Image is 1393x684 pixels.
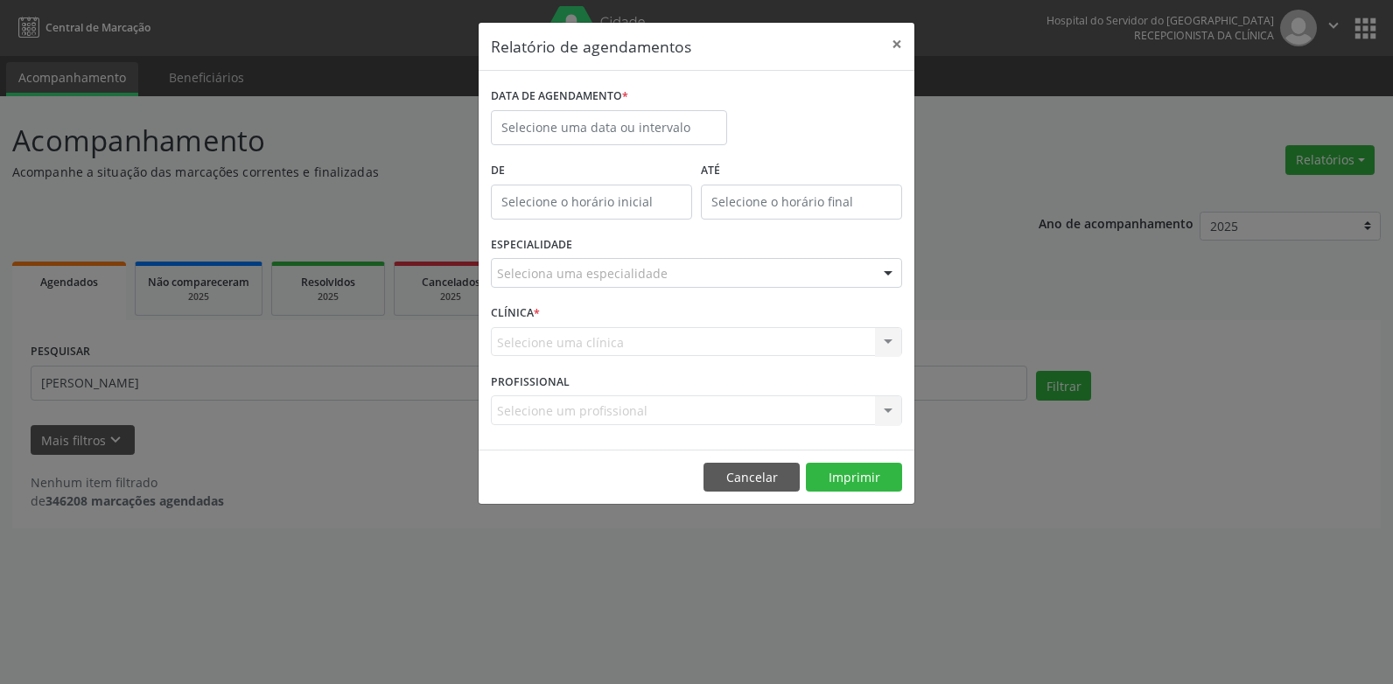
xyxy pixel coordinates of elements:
input: Selecione uma data ou intervalo [491,110,727,145]
label: De [491,157,692,185]
label: DATA DE AGENDAMENTO [491,83,628,110]
button: Imprimir [806,463,902,492]
label: CLÍNICA [491,300,540,327]
input: Selecione o horário final [701,185,902,220]
button: Cancelar [703,463,800,492]
label: PROFISSIONAL [491,368,570,395]
button: Close [879,23,914,66]
span: Seleciona uma especialidade [497,264,668,283]
label: ESPECIALIDADE [491,232,572,259]
input: Selecione o horário inicial [491,185,692,220]
h5: Relatório de agendamentos [491,35,691,58]
label: ATÉ [701,157,902,185]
